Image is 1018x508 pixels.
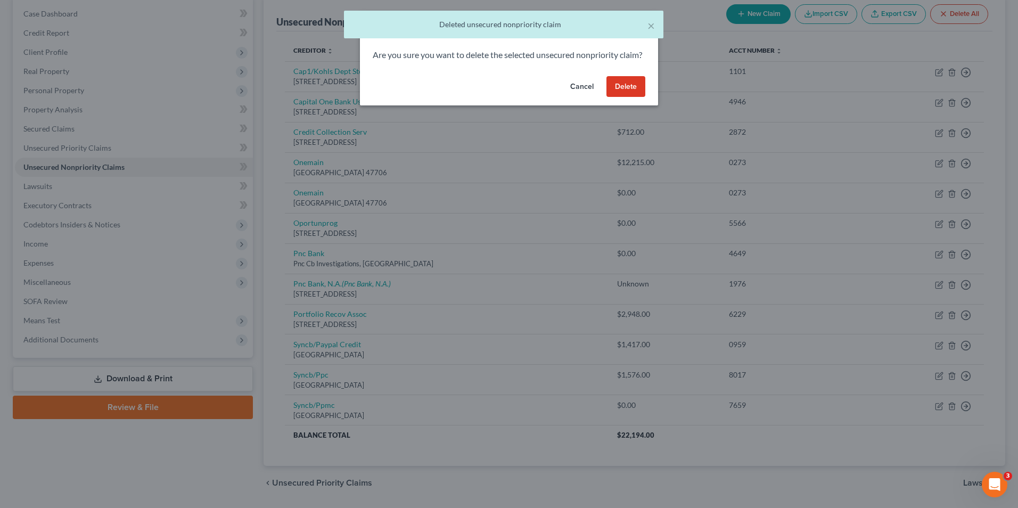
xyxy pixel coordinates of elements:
button: × [647,19,655,32]
iframe: Intercom live chat [982,472,1007,497]
button: Cancel [562,76,602,97]
p: Are you sure you want to delete the selected unsecured nonpriority claim? [373,49,645,61]
span: 3 [1004,472,1012,480]
div: Deleted unsecured nonpriority claim [352,19,655,30]
button: Delete [606,76,645,97]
